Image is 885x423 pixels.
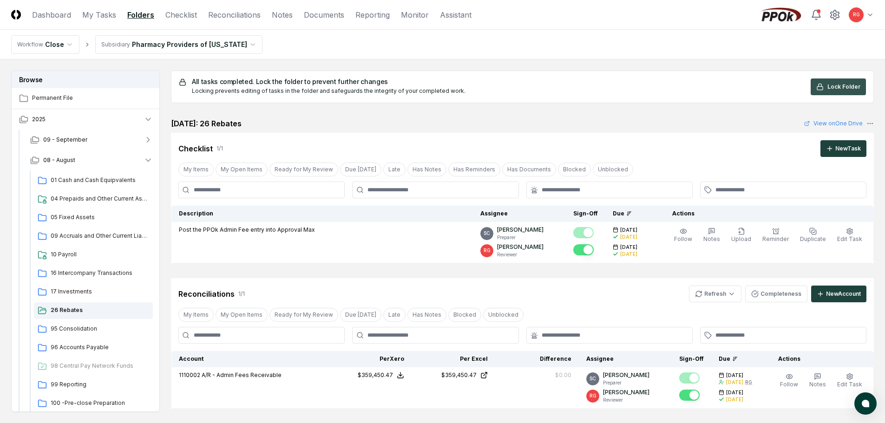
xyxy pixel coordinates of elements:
[412,351,495,367] th: Per Excel
[620,234,637,241] div: [DATE]
[826,290,861,298] div: New Account
[603,388,649,397] p: [PERSON_NAME]
[573,227,594,238] button: Mark complete
[726,372,743,379] span: [DATE]
[383,308,406,322] button: Late
[679,390,700,401] button: Mark complete
[800,235,826,242] span: Duplicate
[216,144,223,153] div: 1 / 1
[566,206,605,222] th: Sign-Off
[34,321,153,338] a: 95 Consolidation
[51,362,149,370] span: 98 Central Pay Network Funds
[165,9,197,20] a: Checklist
[272,9,293,20] a: Notes
[178,288,235,299] div: Reconciliations
[835,371,864,390] button: Edit Task
[238,290,245,298] div: 1 / 1
[419,371,488,379] a: $359,450.47
[34,395,153,412] a: 100 -Pre-close Preparation
[835,226,864,245] button: Edit Task
[32,9,71,20] a: Dashboard
[304,9,344,20] a: Documents
[34,265,153,282] a: 16 Intercompany Transactions
[34,284,153,300] a: 17 Investments
[759,7,803,22] img: PPOk logo
[579,351,672,367] th: Assignee
[665,209,866,218] div: Actions
[483,308,524,322] button: Unblocked
[407,308,446,322] button: Has Notes
[484,247,491,254] span: RG
[51,269,149,277] span: 16 Intercompany Transactions
[590,392,597,399] span: RG
[448,163,500,176] button: Has Reminders
[555,371,571,379] div: $0.00
[558,163,591,176] button: Blocked
[34,339,153,356] a: 96 Accounts Payable
[679,372,700,384] button: Mark complete
[43,156,75,164] span: 08 - August
[23,170,160,416] div: 08 - August
[34,209,153,226] a: 05 Fixed Assets
[269,163,338,176] button: Ready for My Review
[51,380,149,389] span: 99 Reporting
[34,228,153,245] a: 09 Accruals and Other Current Liabilities
[43,136,87,144] span: 09 - September
[51,213,149,221] span: 05 Fixed Assets
[603,379,649,386] p: Preparer
[23,150,160,170] button: 08 - August
[798,226,828,245] button: Duplicate
[837,235,862,242] span: Edit Task
[811,286,866,302] button: NewAccount
[51,232,149,240] span: 09 Accruals and Other Current Liabilities
[745,379,752,386] div: RG
[809,381,826,388] span: Notes
[34,377,153,393] a: 99 Reporting
[603,397,649,403] p: Reviewer
[848,7,865,23] button: RG
[101,40,130,49] div: Subsidiary
[837,381,862,388] span: Edit Task
[12,88,160,109] a: Permanent File
[495,351,579,367] th: Difference
[358,371,404,379] button: $359,450.47
[701,226,722,245] button: Notes
[820,140,866,157] button: NewTask
[613,209,650,218] div: Due
[827,83,860,91] span: Lock Folder
[34,358,153,375] a: 98 Central Pay Network Funds
[17,40,43,49] div: Workflow
[703,235,720,242] span: Notes
[771,355,866,363] div: Actions
[383,163,406,176] button: Late
[502,163,556,176] button: Has Documents
[440,9,472,20] a: Assistant
[179,371,200,378] span: 1110002
[51,343,149,351] span: 96 Accounts Payable
[729,226,753,245] button: Upload
[51,325,149,333] span: 95 Consolidation
[11,10,21,20] img: Logo
[11,35,262,54] nav: breadcrumb
[854,392,877,415] button: atlas-launcher
[82,9,116,20] a: My Tasks
[34,302,153,319] a: 26 Rebates
[835,144,861,153] div: New Task
[804,119,863,128] a: View onOne Drive
[620,251,637,258] div: [DATE]
[672,226,694,245] button: Follow
[178,163,214,176] button: My Items
[497,234,544,241] p: Preparer
[171,206,473,222] th: Description
[32,115,46,124] span: 2025
[12,109,160,130] button: 2025
[51,195,149,203] span: 04 Prepaids and Other Current Assets
[269,308,338,322] button: Ready for My Review
[178,143,213,154] div: Checklist
[760,226,791,245] button: Reminder
[731,235,751,242] span: Upload
[51,250,149,259] span: 10 Payroll
[811,78,866,95] button: Lock Folder
[674,235,692,242] span: Follow
[51,176,149,184] span: 01 Cash and Cash Equipvalents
